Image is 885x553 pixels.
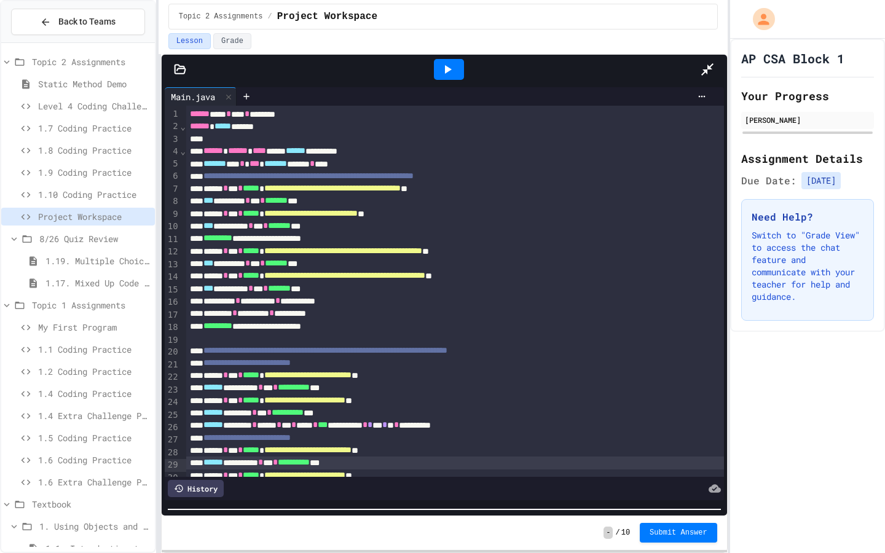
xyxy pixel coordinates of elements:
h2: Assignment Details [741,150,874,167]
div: Main.java [165,87,237,106]
span: Static Method Demo [38,77,150,90]
button: Submit Answer [640,523,717,543]
span: 8/26 Quiz Review [39,232,150,245]
span: Back to Teams [58,15,116,28]
span: 1. Using Objects and Methods [39,520,150,533]
span: 1.10 Coding Practice [38,188,150,201]
div: My Account [740,5,778,33]
span: Fold line [180,146,186,156]
span: Project Workspace [38,210,150,223]
span: Submit Answer [650,528,707,538]
div: 17 [165,309,180,321]
h1: AP CSA Block 1 [741,50,844,67]
div: 4 [165,146,180,158]
span: 1.19. Multiple Choice Exercises for Unit 1a (1.1-1.6) [45,254,150,267]
span: 1.4 Extra Challenge Problem [38,409,150,422]
span: 1.17. Mixed Up Code Practice 1.1-1.6 [45,276,150,289]
span: 1.4 Coding Practice [38,387,150,400]
div: 9 [165,208,180,221]
div: 10 [165,221,180,233]
span: - [604,527,613,539]
div: 6 [165,170,180,182]
div: 16 [165,296,180,308]
button: Back to Teams [11,9,145,35]
div: 25 [165,409,180,422]
span: / [615,528,619,538]
div: 2 [165,120,180,133]
span: 1.2 Coding Practice [38,365,150,378]
div: 24 [165,396,180,409]
div: 26 [165,422,180,434]
div: 8 [165,195,180,208]
span: 1.6 Extra Challenge Problem [38,476,150,488]
button: Grade [213,33,251,49]
span: 10 [621,528,630,538]
h3: Need Help? [752,210,863,224]
span: 1.6 Coding Practice [38,453,150,466]
div: 11 [165,233,180,246]
span: / [268,12,272,22]
div: 14 [165,271,180,283]
div: 3 [165,133,180,146]
button: Lesson [168,33,211,49]
div: 30 [165,472,180,484]
span: Topic 1 Assignments [32,299,150,312]
div: History [168,480,224,497]
span: 1.7 Coding Practice [38,122,150,135]
span: Topic 2 Assignments [179,12,263,22]
div: [PERSON_NAME] [745,114,870,125]
span: Due Date: [741,173,796,188]
div: 13 [165,259,180,271]
span: Fold line [180,122,186,131]
p: Switch to "Grade View" to access the chat feature and communicate with your teacher for help and ... [752,229,863,303]
div: 12 [165,246,180,258]
div: 29 [165,459,180,471]
div: 20 [165,346,180,358]
span: Project Workspace [277,9,377,24]
div: 15 [165,284,180,296]
span: Topic 2 Assignments [32,55,150,68]
div: 1 [165,108,180,120]
div: 5 [165,158,180,170]
span: [DATE] [801,172,841,189]
span: 1.8 Coding Practice [38,144,150,157]
div: 7 [165,183,180,195]
div: 28 [165,447,180,459]
div: 18 [165,321,180,334]
div: 19 [165,334,180,347]
span: Level 4 Coding Challenge [38,100,150,112]
div: Main.java [165,90,221,103]
div: 23 [165,384,180,396]
div: 21 [165,359,180,371]
span: My First Program [38,321,150,334]
span: 1.5 Coding Practice [38,431,150,444]
div: 27 [165,434,180,446]
div: 22 [165,371,180,383]
span: 1.1 Coding Practice [38,343,150,356]
span: 1.9 Coding Practice [38,166,150,179]
h2: Your Progress [741,87,874,104]
span: Textbook [32,498,150,511]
